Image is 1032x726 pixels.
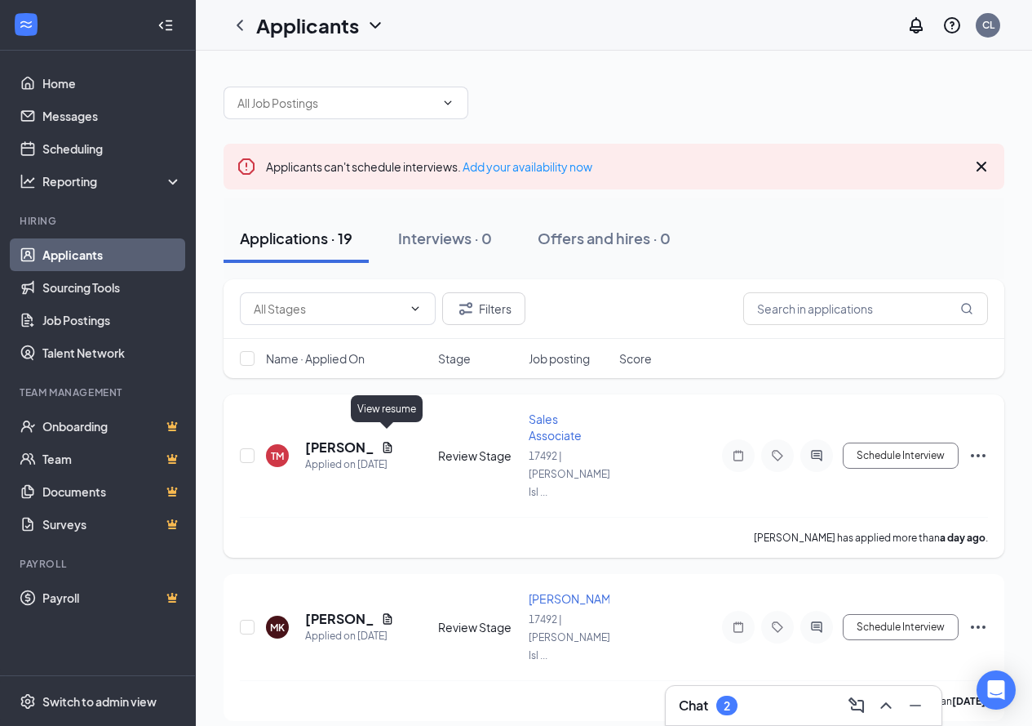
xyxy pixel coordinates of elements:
[270,621,285,635] div: MK
[20,557,179,571] div: Payroll
[20,385,179,399] div: Team Management
[807,621,826,634] svg: ActiveChat
[977,670,1016,710] div: Open Intercom Messenger
[20,214,179,228] div: Hiring
[230,16,250,35] svg: ChevronLeft
[42,67,182,100] a: Home
[42,410,182,443] a: OnboardingCrown
[42,304,182,336] a: Job Postings
[529,591,670,606] span: [PERSON_NAME]/delivery
[240,228,352,248] div: Applications · 19
[266,159,592,174] span: Applicants can't schedule interviews.
[529,350,590,367] span: Job posting
[843,443,959,469] button: Schedule Interview
[847,696,866,715] svg: ComposeMessage
[724,699,730,713] div: 2
[237,94,435,112] input: All Job Postings
[381,612,394,626] svg: Document
[254,300,402,318] input: All Stages
[237,157,256,176] svg: Error
[529,412,582,443] span: Sales Associate
[619,350,652,367] span: Score
[256,11,359,39] h1: Applicants
[729,449,748,462] svg: Note
[351,395,423,422] div: View resume
[42,132,182,165] a: Scheduling
[42,238,182,271] a: Applicants
[844,693,870,719] button: ComposeMessage
[266,350,365,367] span: Name · Applied On
[42,173,183,189] div: Reporting
[42,475,182,508] a: DocumentsCrown
[42,443,182,475] a: TeamCrown
[843,614,959,640] button: Schedule Interview
[743,292,988,325] input: Search in applications
[463,159,592,174] a: Add your availability now
[940,532,985,544] b: a day ago
[529,450,618,498] span: 17492 | [PERSON_NAME]'s Isl ...
[768,621,787,634] svg: Tag
[42,508,182,541] a: SurveysCrown
[768,449,787,462] svg: Tag
[438,350,471,367] span: Stage
[972,157,991,176] svg: Cross
[42,271,182,304] a: Sourcing Tools
[679,697,708,715] h3: Chat
[409,302,422,315] svg: ChevronDown
[42,693,157,710] div: Switch to admin view
[42,581,182,614] a: PayrollCrown
[982,18,994,32] div: CL
[438,619,519,635] div: Review Stage
[906,696,925,715] svg: Minimize
[456,299,476,318] svg: Filter
[42,336,182,369] a: Talent Network
[942,16,962,35] svg: QuestionInfo
[968,446,988,465] svg: Ellipses
[960,302,973,315] svg: MagnifyingGlass
[807,449,826,462] svg: ActiveChat
[906,16,926,35] svg: Notifications
[305,439,374,457] h5: [PERSON_NAME]
[271,449,284,463] div: TM
[876,696,896,715] svg: ChevronUp
[20,173,36,189] svg: Analysis
[729,621,748,634] svg: Note
[438,448,519,464] div: Review Stage
[754,531,988,545] p: [PERSON_NAME] has applied more than .
[952,695,985,707] b: [DATE]
[538,228,671,248] div: Offers and hires · 0
[442,292,525,325] button: Filter Filters
[529,613,618,661] span: 17492 | [PERSON_NAME]'s Isl ...
[42,100,182,132] a: Messages
[873,693,899,719] button: ChevronUp
[381,441,394,454] svg: Document
[18,16,34,33] svg: WorkstreamLogo
[157,17,174,33] svg: Collapse
[441,96,454,109] svg: ChevronDown
[305,610,374,628] h5: [PERSON_NAME]
[305,628,394,644] div: Applied on [DATE]
[365,16,385,35] svg: ChevronDown
[398,228,492,248] div: Interviews · 0
[305,457,394,473] div: Applied on [DATE]
[968,617,988,637] svg: Ellipses
[20,693,36,710] svg: Settings
[902,693,928,719] button: Minimize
